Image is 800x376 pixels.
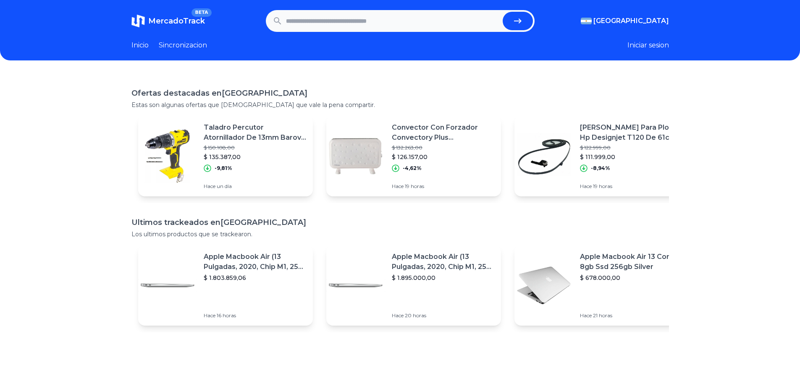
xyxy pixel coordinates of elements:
span: [GEOGRAPHIC_DATA] [593,16,669,26]
p: $ 132.263,00 [392,144,494,151]
p: Hace 20 horas [392,312,494,319]
p: Estas son algunas ofertas que [DEMOGRAPHIC_DATA] que vale la pena compartir. [131,101,669,109]
p: -8,94% [591,165,610,172]
a: Sincronizacion [159,40,207,50]
p: [PERSON_NAME] Para Plotter Hp Designjet T120 De 61cm 24 Wis Tecno [580,123,682,143]
a: Featured image[PERSON_NAME] Para Plotter Hp Designjet T120 De 61cm 24 Wis Tecno$ 122.999,00$ 111.... [514,116,689,196]
p: Apple Macbook Air 13 Core I5 8gb Ssd 256gb Silver [580,252,682,272]
p: $ 1.803.859,06 [204,274,306,282]
p: $ 135.387,00 [204,153,306,161]
button: [GEOGRAPHIC_DATA] [581,16,669,26]
img: Featured image [138,127,197,185]
p: Hace 19 horas [580,183,682,190]
p: Hace 16 horas [204,312,306,319]
a: Featured imageApple Macbook Air (13 Pulgadas, 2020, Chip M1, 256 Gb De Ssd, 8 Gb De Ram) - Plata$... [138,245,313,326]
p: $ 1.895.000,00 [392,274,494,282]
a: Featured imageTaladro Percutor Atornillador De 13mm Barovo Sin Batería$ 150.108,00$ 135.387,00-9,... [138,116,313,196]
p: Hace un día [204,183,306,190]
p: $ 111.999,00 [580,153,682,161]
p: -9,81% [215,165,232,172]
p: $ 678.000,00 [580,274,682,282]
img: Featured image [514,256,573,315]
img: Featured image [326,256,385,315]
a: MercadoTrackBETA [131,14,205,28]
span: BETA [191,8,211,17]
p: Los ultimos productos que se trackearon. [131,230,669,238]
p: Hace 19 horas [392,183,494,190]
h1: Ultimos trackeados en [GEOGRAPHIC_DATA] [131,217,669,228]
p: Apple Macbook Air (13 Pulgadas, 2020, Chip M1, 256 Gb De Ssd, 8 Gb De Ram) - Plata [204,252,306,272]
img: MercadoTrack [131,14,145,28]
img: Featured image [138,256,197,315]
img: Argentina [581,18,592,24]
h1: Ofertas destacadas en [GEOGRAPHIC_DATA] [131,87,669,99]
a: Featured imageConvector Con Forzador Convectory Plus [PERSON_NAME] Cfb17 - [PERSON_NAME]$ 132.263... [326,116,501,196]
a: Featured imageApple Macbook Air (13 Pulgadas, 2020, Chip M1, 256 Gb De Ssd, 8 Gb De Ram) - Plata$... [326,245,501,326]
p: $ 126.157,00 [392,153,494,161]
p: -4,62% [403,165,422,172]
p: Apple Macbook Air (13 Pulgadas, 2020, Chip M1, 256 Gb De Ssd, 8 Gb De Ram) - Plata [392,252,494,272]
p: $ 122.999,00 [580,144,682,151]
p: Convector Con Forzador Convectory Plus [PERSON_NAME] Cfb17 - [PERSON_NAME] [392,123,494,143]
p: Taladro Percutor Atornillador De 13mm Barovo Sin Batería [204,123,306,143]
button: Iniciar sesion [627,40,669,50]
a: Inicio [131,40,149,50]
p: $ 150.108,00 [204,144,306,151]
img: Featured image [514,127,573,185]
img: Featured image [326,127,385,185]
p: Hace 21 horas [580,312,682,319]
span: MercadoTrack [148,16,205,26]
a: Featured imageApple Macbook Air 13 Core I5 8gb Ssd 256gb Silver$ 678.000,00Hace 21 horas [514,245,689,326]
